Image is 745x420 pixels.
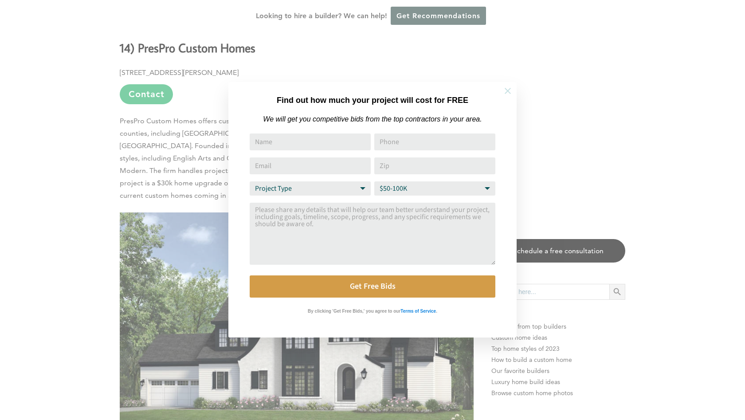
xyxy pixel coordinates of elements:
[250,203,495,265] textarea: Comment or Message
[250,157,371,174] input: Email Address
[374,133,495,150] input: Phone
[308,309,400,314] strong: By clicking 'Get Free Bids,' you agree to our
[263,115,482,123] em: We will get you competitive bids from the top contractors in your area.
[277,96,468,105] strong: Find out how much your project will cost for FREE
[250,133,371,150] input: Name
[250,181,371,196] select: Project Type
[250,275,495,298] button: Get Free Bids
[400,309,436,314] strong: Terms of Service
[374,157,495,174] input: Zip
[400,306,436,314] a: Terms of Service
[374,181,495,196] select: Budget Range
[436,309,437,314] strong: .
[492,75,523,106] button: Close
